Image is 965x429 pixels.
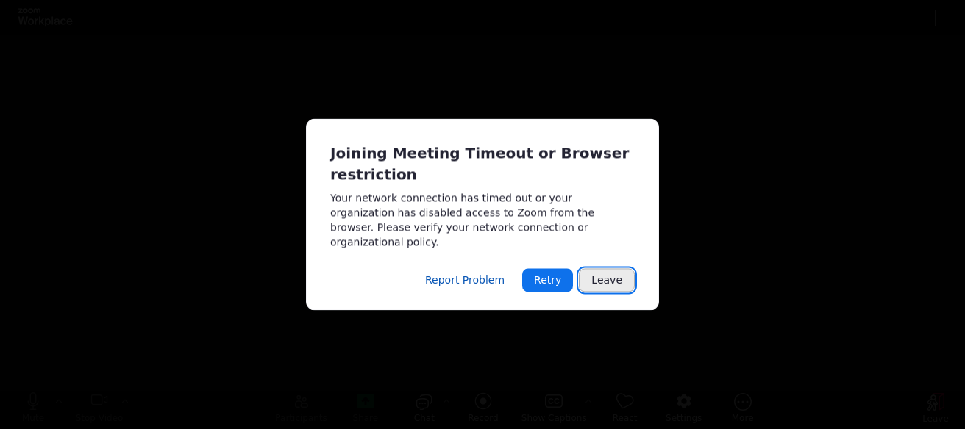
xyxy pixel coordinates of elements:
button: Retry [522,269,573,292]
button: Report Problem [413,269,516,292]
div: Joining Meeting Timeout or Browser restriction [330,143,635,184]
div: Meeting connected timeout. [306,118,659,310]
div: Your network connection has timed out or your organization has disabled access to Zoom from the b... [330,191,635,250]
button: Leave [579,269,635,292]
